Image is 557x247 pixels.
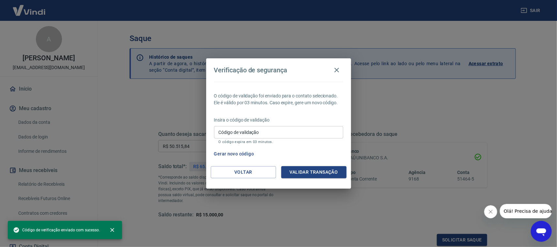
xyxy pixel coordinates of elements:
h4: Verificação de segurança [214,66,287,74]
button: Validar transação [281,166,347,178]
p: O código de validação foi enviado para o contato selecionado. Ele é válido por 03 minutos. Caso e... [214,93,343,106]
p: O código expira em 03 minutos. [219,140,339,144]
iframe: Mensagem da empresa [500,204,552,218]
span: Código de verificação enviado com sucesso. [13,227,100,233]
iframe: Botão para abrir a janela de mensagens [531,221,552,242]
iframe: Fechar mensagem [484,205,497,218]
p: Insira o código de validação [214,117,343,123]
span: Olá! Precisa de ajuda? [4,5,55,10]
button: Gerar novo código [211,148,257,160]
button: close [105,223,119,237]
button: Voltar [211,166,276,178]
